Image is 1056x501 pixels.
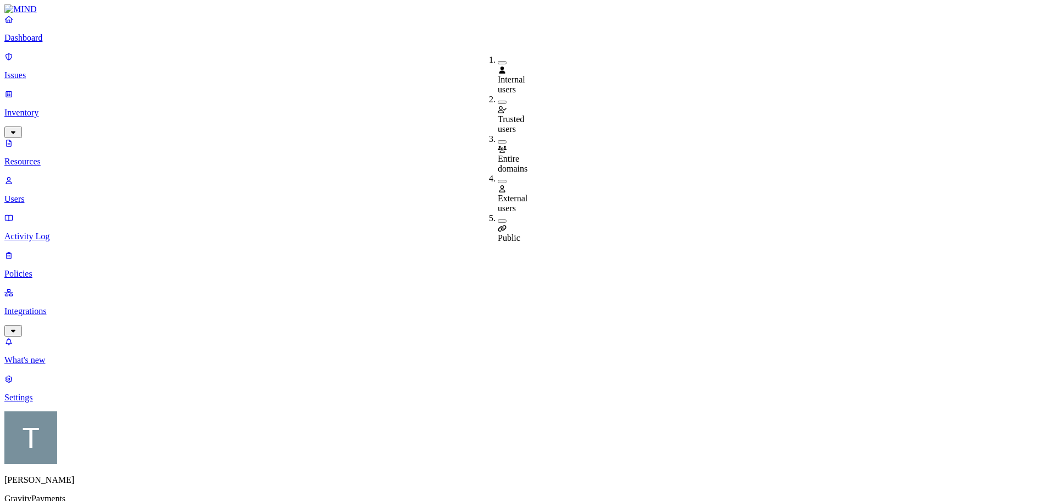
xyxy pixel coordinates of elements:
p: Inventory [4,108,1052,118]
a: MIND [4,4,1052,14]
img: MIND [4,4,37,14]
a: Dashboard [4,14,1052,43]
p: [PERSON_NAME] [4,475,1052,485]
a: Activity Log [4,213,1052,241]
span: Entire domains [498,154,527,173]
p: Settings [4,393,1052,403]
img: Tim Rasmussen [4,411,57,464]
p: Policies [4,269,1052,279]
p: Resources [4,157,1052,167]
span: Public [498,233,520,243]
p: Users [4,194,1052,204]
p: Activity Log [4,232,1052,241]
a: Policies [4,250,1052,279]
p: Dashboard [4,33,1052,43]
p: Issues [4,70,1052,80]
span: External users [498,194,527,213]
span: Internal users [498,75,525,94]
a: Inventory [4,89,1052,136]
a: Integrations [4,288,1052,335]
a: Users [4,175,1052,204]
span: Trusted users [498,114,524,134]
p: Integrations [4,306,1052,316]
a: What's new [4,337,1052,365]
a: Settings [4,374,1052,403]
a: Resources [4,138,1052,167]
a: Issues [4,52,1052,80]
p: What's new [4,355,1052,365]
